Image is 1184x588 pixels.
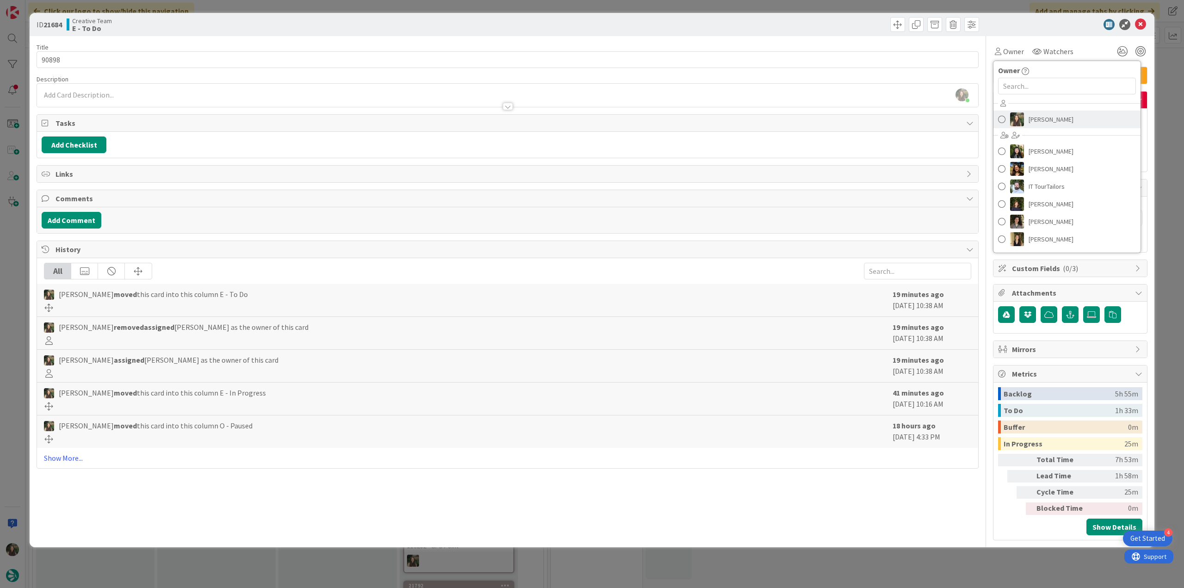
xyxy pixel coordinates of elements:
img: SP [1010,232,1024,246]
img: MC [1010,197,1024,211]
img: MS [1010,215,1024,229]
div: 25m [1091,486,1138,499]
span: [PERSON_NAME] [1029,162,1073,176]
div: 7h 53m [1091,454,1138,466]
div: 0m [1091,502,1138,515]
input: Search... [998,78,1136,94]
div: Cycle Time [1036,486,1087,499]
div: Open Get Started checklist, remaining modules: 4 [1123,531,1172,546]
span: [PERSON_NAME] this card into this column O - Paused [59,420,253,431]
a: BC[PERSON_NAME] [993,142,1141,160]
img: IG [1010,112,1024,126]
img: IG [44,388,54,398]
span: Watchers [1043,46,1073,57]
span: IT TourTailors [1029,179,1065,193]
span: Custom Fields [1012,263,1130,274]
a: MS[PERSON_NAME] [993,213,1141,230]
img: IG [44,322,54,333]
div: 4 [1164,528,1172,537]
input: type card name here... [37,51,979,68]
b: 19 minutes ago [893,322,944,332]
span: [PERSON_NAME] [1029,232,1073,246]
span: Owner [1003,46,1024,57]
span: Comments [55,193,962,204]
img: DR [1010,162,1024,176]
span: Mirrors [1012,344,1130,355]
span: [PERSON_NAME] [1029,197,1073,211]
span: [PERSON_NAME] [PERSON_NAME] as the owner of this card [59,354,278,365]
a: ITIT TourTailors [993,178,1141,195]
span: [PERSON_NAME] this card into this column E - In Progress [59,387,266,398]
button: Add Comment [42,212,101,229]
b: moved [114,388,137,397]
div: [DATE] 10:16 AM [893,387,971,410]
img: IG [44,421,54,431]
div: 25m [1124,437,1138,450]
img: 0riiWcpNYxeD57xbJhM7U3fMlmnERAK7.webp [956,88,968,101]
div: 1h 58m [1091,470,1138,483]
div: Lead Time [1036,470,1087,483]
div: Get Started [1130,534,1165,543]
div: Buffer [1004,421,1128,433]
div: [DATE] 10:38 AM [893,289,971,312]
div: Blocked Time [1036,502,1087,515]
div: In Progress [1004,437,1124,450]
span: [PERSON_NAME] [1029,112,1073,126]
span: Metrics [1012,368,1130,379]
div: 5h 55m [1115,387,1138,400]
div: Backlog [1004,387,1115,400]
span: Links [55,168,962,179]
b: assigned [144,322,174,332]
span: Owner [998,65,1020,76]
span: ( 0/3 ) [1063,264,1078,273]
span: [PERSON_NAME] this card into this column E - To Do [59,289,248,300]
button: Show Details [1086,519,1142,535]
a: MC[PERSON_NAME] [993,195,1141,213]
div: [DATE] 4:33 PM [893,420,971,443]
b: moved [114,290,137,299]
b: E - To Do [72,25,112,32]
b: moved [114,421,137,430]
span: Description [37,75,68,83]
div: To Do [1004,404,1115,417]
img: IG [44,290,54,300]
b: 19 minutes ago [893,355,944,365]
a: SP[PERSON_NAME] [993,230,1141,248]
span: [PERSON_NAME] [PERSON_NAME] as the owner of this card [59,322,308,333]
b: removed [114,322,144,332]
b: 18 hours ago [893,421,936,430]
span: ID [37,19,62,30]
span: [PERSON_NAME] [1029,215,1073,229]
div: Total Time [1036,454,1087,466]
b: 21684 [43,20,62,29]
a: DR[PERSON_NAME] [993,160,1141,178]
b: 19 minutes ago [893,290,944,299]
img: IT [1010,179,1024,193]
span: Creative Team [72,17,112,25]
label: Title [37,43,49,51]
span: History [55,244,962,255]
img: IG [44,355,54,365]
img: BC [1010,144,1024,158]
div: [DATE] 10:38 AM [893,354,971,378]
span: [PERSON_NAME] [1029,144,1073,158]
div: All [44,263,71,279]
div: 1h 33m [1115,404,1138,417]
input: Search... [864,263,971,279]
span: Attachments [1012,287,1130,298]
span: Tasks [55,118,962,129]
b: assigned [114,355,144,365]
div: 0m [1128,421,1138,433]
div: [DATE] 10:38 AM [893,322,971,345]
b: 41 minutes ago [893,388,944,397]
button: Add Checklist [42,136,106,153]
a: Show More... [44,452,971,464]
a: IG[PERSON_NAME] [993,111,1141,128]
span: Support [19,1,42,12]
